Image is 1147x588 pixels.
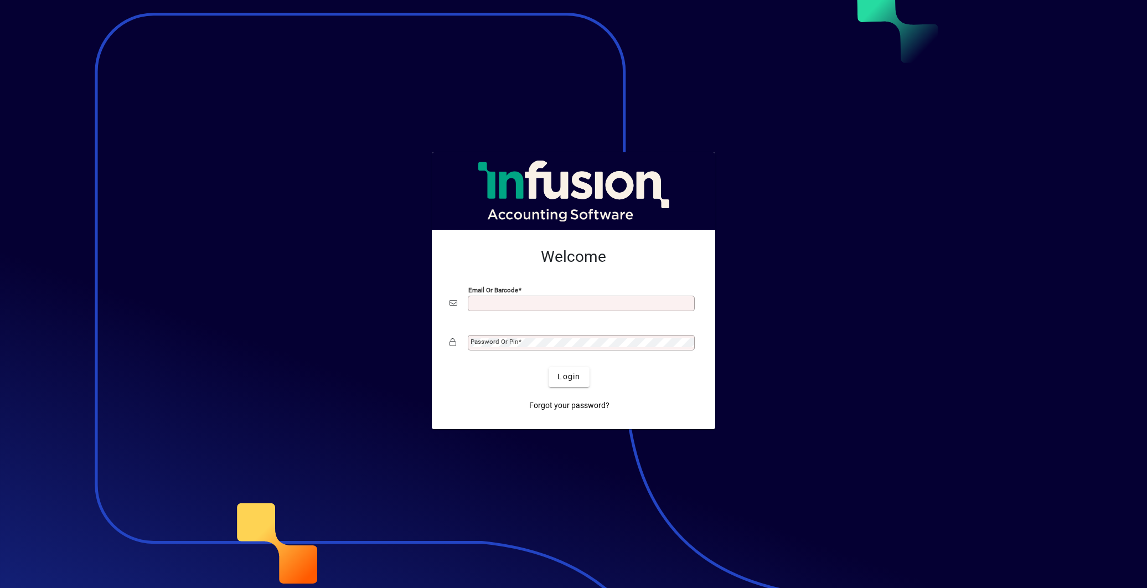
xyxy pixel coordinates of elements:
[549,367,589,387] button: Login
[449,247,697,266] h2: Welcome
[557,371,580,383] span: Login
[529,400,609,411] span: Forgot your password?
[471,338,518,345] mat-label: Password or Pin
[468,286,518,293] mat-label: Email or Barcode
[525,396,614,416] a: Forgot your password?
